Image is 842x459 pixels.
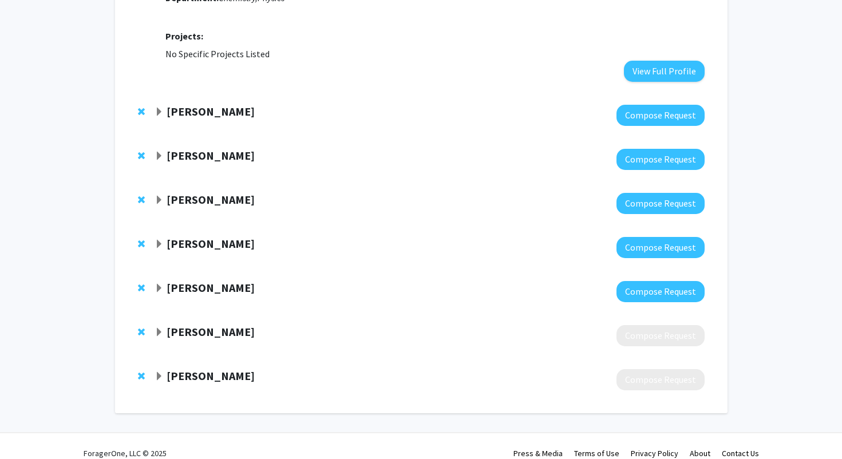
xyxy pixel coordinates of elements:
[167,325,255,339] strong: [PERSON_NAME]
[165,48,270,60] span: No Specific Projects Listed
[616,281,705,302] button: Compose Request to Huw Davies
[155,240,164,249] span: Expand Annette Neuman Bookmark
[690,448,710,458] a: About
[722,448,759,458] a: Contact Us
[138,283,145,292] span: Remove Huw Davies from bookmarks
[9,407,49,450] iframe: Chat
[574,448,619,458] a: Terms of Use
[167,369,255,383] strong: [PERSON_NAME]
[138,327,145,337] span: Remove Dennis Liotta from bookmarks
[616,369,705,390] button: Compose Request to Raphael Ribeiro
[616,149,705,170] button: Compose Request to Thomas Kukar
[513,448,563,458] a: Press & Media
[138,107,145,116] span: Remove Ian McCarthy from bookmarks
[155,196,164,205] span: Expand Christine Dunham Bookmark
[624,61,705,82] button: View Full Profile
[167,104,255,118] strong: [PERSON_NAME]
[616,325,705,346] button: Compose Request to Dennis Liotta
[155,284,164,293] span: Expand Huw Davies Bookmark
[138,239,145,248] span: Remove Annette Neuman from bookmarks
[616,105,705,126] button: Compose Request to Ian McCarthy
[138,151,145,160] span: Remove Thomas Kukar from bookmarks
[616,193,705,214] button: Compose Request to Christine Dunham
[167,236,255,251] strong: [PERSON_NAME]
[138,195,145,204] span: Remove Christine Dunham from bookmarks
[155,152,164,161] span: Expand Thomas Kukar Bookmark
[155,108,164,117] span: Expand Ian McCarthy Bookmark
[167,192,255,207] strong: [PERSON_NAME]
[167,148,255,163] strong: [PERSON_NAME]
[616,237,705,258] button: Compose Request to Annette Neuman
[631,448,678,458] a: Privacy Policy
[167,280,255,295] strong: [PERSON_NAME]
[138,371,145,381] span: Remove Raphael Ribeiro from bookmarks
[155,328,164,337] span: Expand Dennis Liotta Bookmark
[165,30,203,42] strong: Projects:
[155,372,164,381] span: Expand Raphael Ribeiro Bookmark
